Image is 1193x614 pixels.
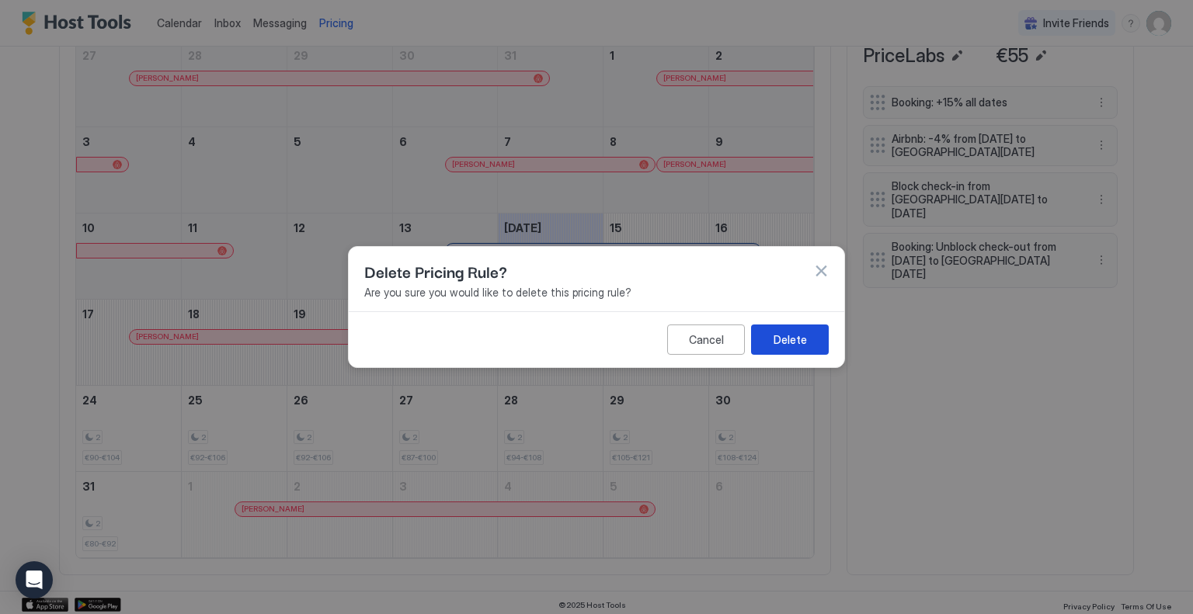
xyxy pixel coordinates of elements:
div: Open Intercom Messenger [16,561,53,598]
div: Cancel [689,331,724,348]
span: Delete Pricing Rule? [364,259,507,283]
button: Delete [751,324,829,355]
button: Cancel [667,324,745,355]
span: Are you sure you would like to delete this pricing rule? [364,286,829,300]
div: Delete [774,331,807,348]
